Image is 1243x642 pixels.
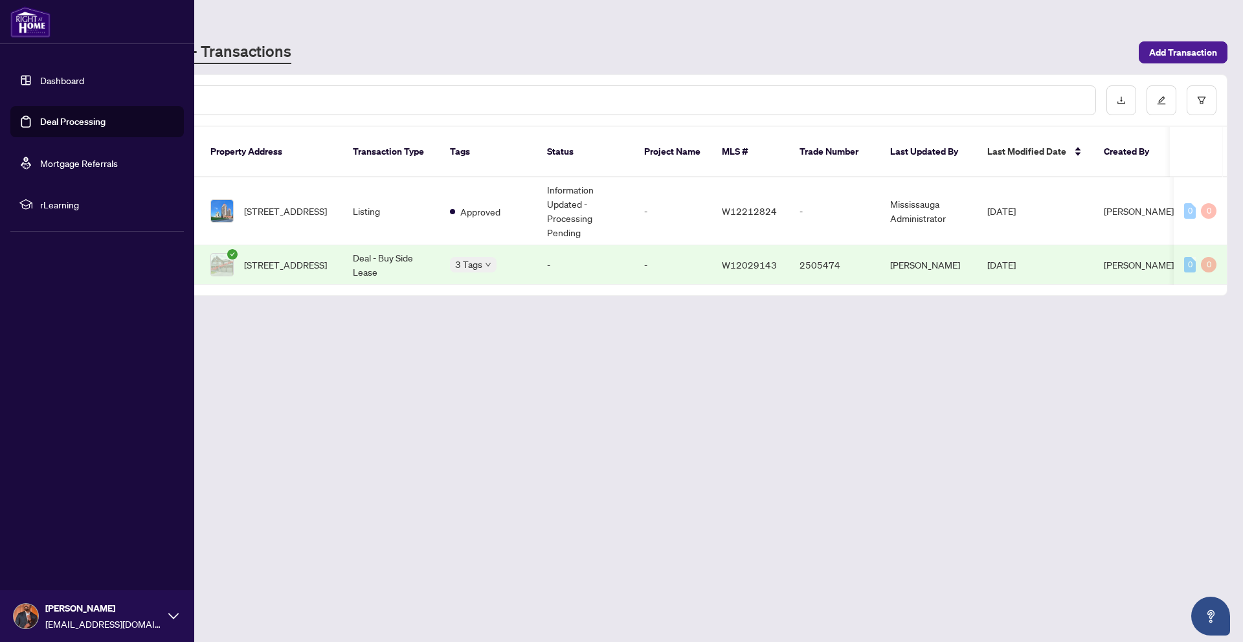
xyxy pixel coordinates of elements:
[342,177,440,245] td: Listing
[211,254,233,276] img: thumbnail-img
[634,127,711,177] th: Project Name
[460,205,500,219] span: Approved
[45,601,162,615] span: [PERSON_NAME]
[440,127,537,177] th: Tags
[45,617,162,631] span: [EMAIL_ADDRESS][DOMAIN_NAME]
[1147,85,1176,115] button: edit
[789,127,880,177] th: Trade Number
[537,245,634,285] td: -
[227,249,238,260] span: check-circle
[40,157,118,169] a: Mortgage Referrals
[1139,41,1227,63] button: Add Transaction
[880,127,977,177] th: Last Updated By
[455,257,482,272] span: 3 Tags
[1184,203,1196,219] div: 0
[40,197,175,212] span: rLearning
[211,200,233,222] img: thumbnail-img
[977,127,1093,177] th: Last Modified Date
[1197,96,1206,105] span: filter
[880,177,977,245] td: Mississauga Administrator
[14,604,38,628] img: Profile Icon
[244,258,327,272] span: [STREET_ADDRESS]
[40,74,84,86] a: Dashboard
[537,177,634,245] td: Information Updated - Processing Pending
[987,144,1066,159] span: Last Modified Date
[1201,257,1216,272] div: 0
[987,205,1016,217] span: [DATE]
[1149,42,1217,63] span: Add Transaction
[1104,205,1174,217] span: [PERSON_NAME]
[1184,257,1196,272] div: 0
[789,177,880,245] td: -
[722,259,777,271] span: W12029143
[634,245,711,285] td: -
[711,127,789,177] th: MLS #
[1157,96,1166,105] span: edit
[244,204,327,218] span: [STREET_ADDRESS]
[40,116,106,127] a: Deal Processing
[880,245,977,285] td: [PERSON_NAME]
[10,6,50,38] img: logo
[342,245,440,285] td: Deal - Buy Side Lease
[1201,203,1216,219] div: 0
[1191,597,1230,636] button: Open asap
[722,205,777,217] span: W12212824
[1093,127,1171,177] th: Created By
[485,261,491,268] span: down
[537,127,634,177] th: Status
[1106,85,1136,115] button: download
[1187,85,1216,115] button: filter
[342,127,440,177] th: Transaction Type
[1117,96,1126,105] span: download
[987,259,1016,271] span: [DATE]
[789,245,880,285] td: 2505474
[1104,259,1174,271] span: [PERSON_NAME]
[200,127,342,177] th: Property Address
[634,177,711,245] td: -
